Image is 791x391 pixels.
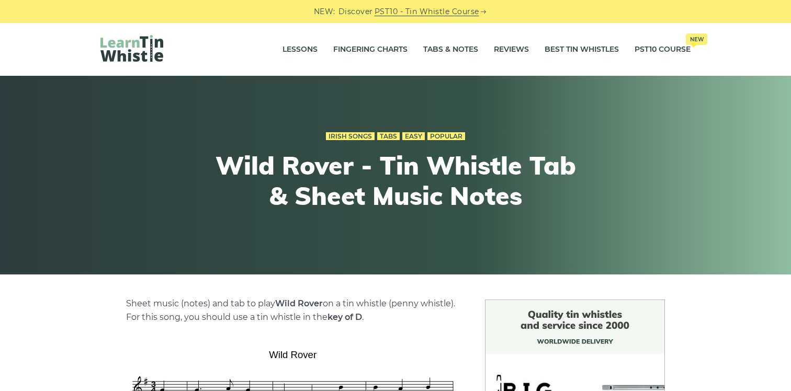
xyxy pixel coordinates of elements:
[203,151,588,211] h1: Wild Rover - Tin Whistle Tab & Sheet Music Notes
[126,297,460,324] p: Sheet music (notes) and tab to play on a tin whistle (penny whistle). For this song, you should u...
[333,37,408,63] a: Fingering Charts
[327,312,362,322] strong: key of D
[427,132,465,141] a: Popular
[494,37,529,63] a: Reviews
[377,132,400,141] a: Tabs
[423,37,478,63] a: Tabs & Notes
[100,35,163,62] img: LearnTinWhistle.com
[545,37,619,63] a: Best Tin Whistles
[282,37,318,63] a: Lessons
[635,37,691,63] a: PST10 CourseNew
[275,298,323,308] strong: Wild Rover
[686,33,707,45] span: New
[402,132,425,141] a: Easy
[326,132,375,141] a: Irish Songs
